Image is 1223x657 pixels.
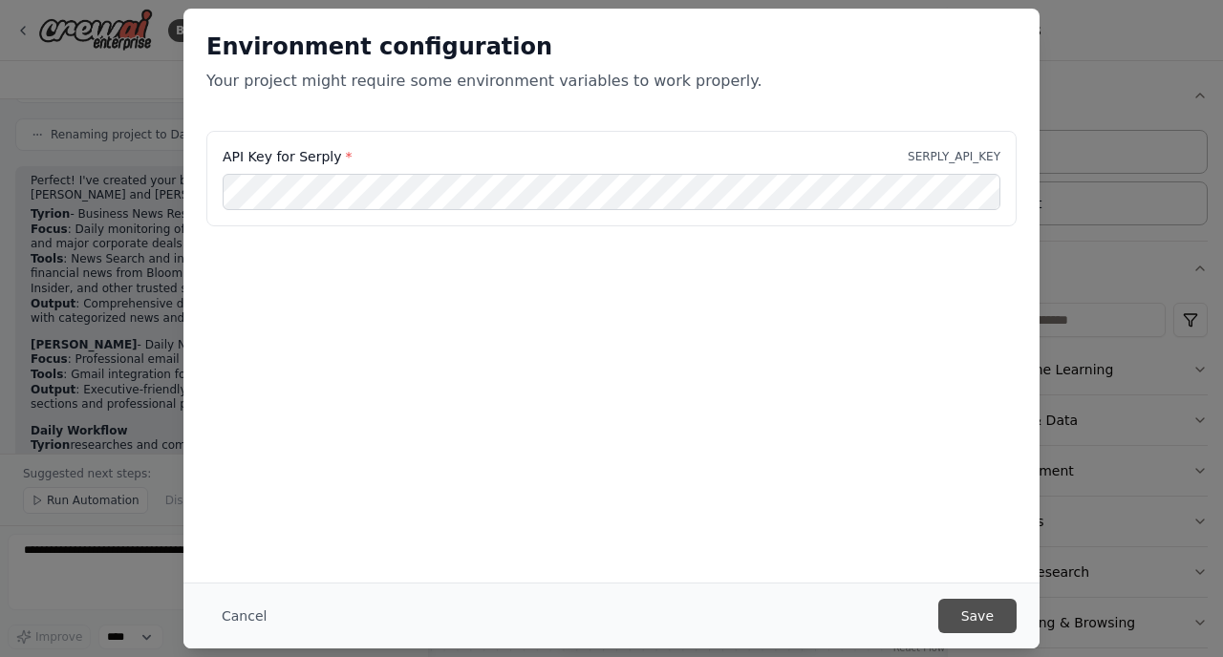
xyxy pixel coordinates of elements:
[938,599,1017,633] button: Save
[223,147,352,166] label: API Key for Serply
[206,32,1017,62] h2: Environment configuration
[206,599,282,633] button: Cancel
[206,70,1017,93] p: Your project might require some environment variables to work properly.
[908,149,1000,164] p: SERPLY_API_KEY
